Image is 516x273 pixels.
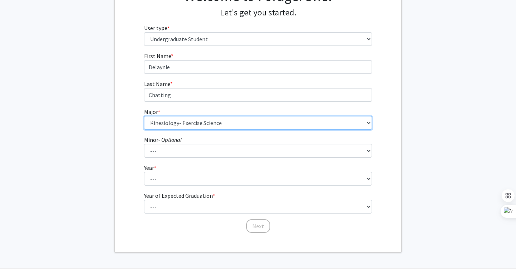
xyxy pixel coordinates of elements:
[144,163,156,172] label: Year
[144,107,160,116] label: Major
[5,241,30,268] iframe: Chat
[144,8,372,18] h4: Let's get you started.
[144,52,171,59] span: First Name
[158,136,182,143] i: - Optional
[246,219,270,233] button: Next
[144,24,169,32] label: User type
[144,191,215,200] label: Year of Expected Graduation
[144,135,182,144] label: Minor
[144,80,170,87] span: Last Name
